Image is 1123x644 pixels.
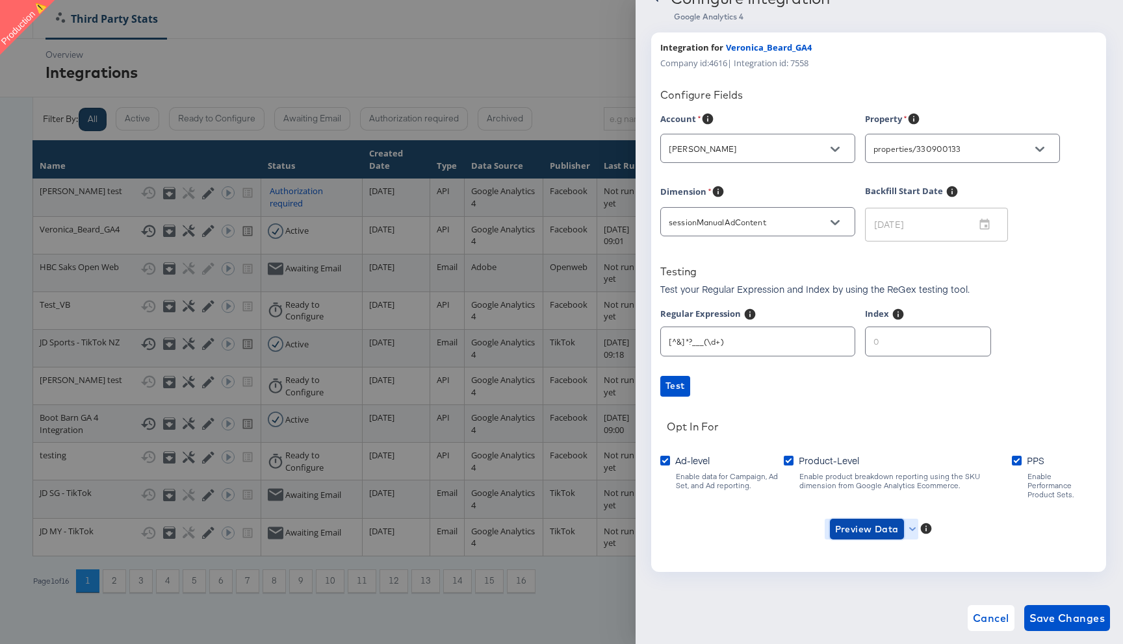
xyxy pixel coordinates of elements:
[675,472,784,490] div: Enable data for Campaign, Ad Set, and Ad reporting.
[674,12,1107,22] div: Google Analytics 4
[666,215,829,230] input: Select...
[973,609,1009,627] span: Cancel
[865,308,889,324] label: Index
[660,376,690,397] button: Test
[799,472,1012,490] div: Enable product breakdown reporting using the SKU dimension from Google Analytics Ecommerce.
[835,521,899,538] span: Preview Data
[660,376,1097,397] a: Test
[660,265,697,278] div: Testing
[660,57,808,69] span: Company id: 4616 | Integration id: 7558
[825,519,919,539] button: Preview Data
[1029,609,1105,627] span: Save Changes
[968,605,1014,631] button: Cancel
[660,42,723,54] span: Integration for
[661,322,855,350] input: \d+[^x]
[871,142,1034,156] input: Select...
[660,88,1097,101] div: Configure Fields
[830,519,904,539] button: Preview Data
[866,322,990,350] input: 0
[666,142,829,156] input: Select...
[660,308,741,324] label: Regular Expression
[825,140,845,159] button: Open
[726,42,812,54] span: Veronica_Beard_GA4
[1024,605,1111,631] button: Save Changes
[660,185,712,201] label: Dimension
[675,454,710,467] span: Ad-level
[1027,454,1044,467] span: PPS
[665,378,685,394] span: Test
[1030,140,1050,159] button: Open
[660,282,970,295] p: Test your Regular Expression and Index by using the ReGex testing tool.
[1027,472,1097,499] div: Enable Performance Product Sets.
[799,454,859,467] span: Product-Level
[865,112,907,129] label: Property
[825,213,845,232] button: Open
[660,112,701,129] label: Account
[865,185,943,209] label: Backfill Start Date
[667,420,719,433] div: Opt In For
